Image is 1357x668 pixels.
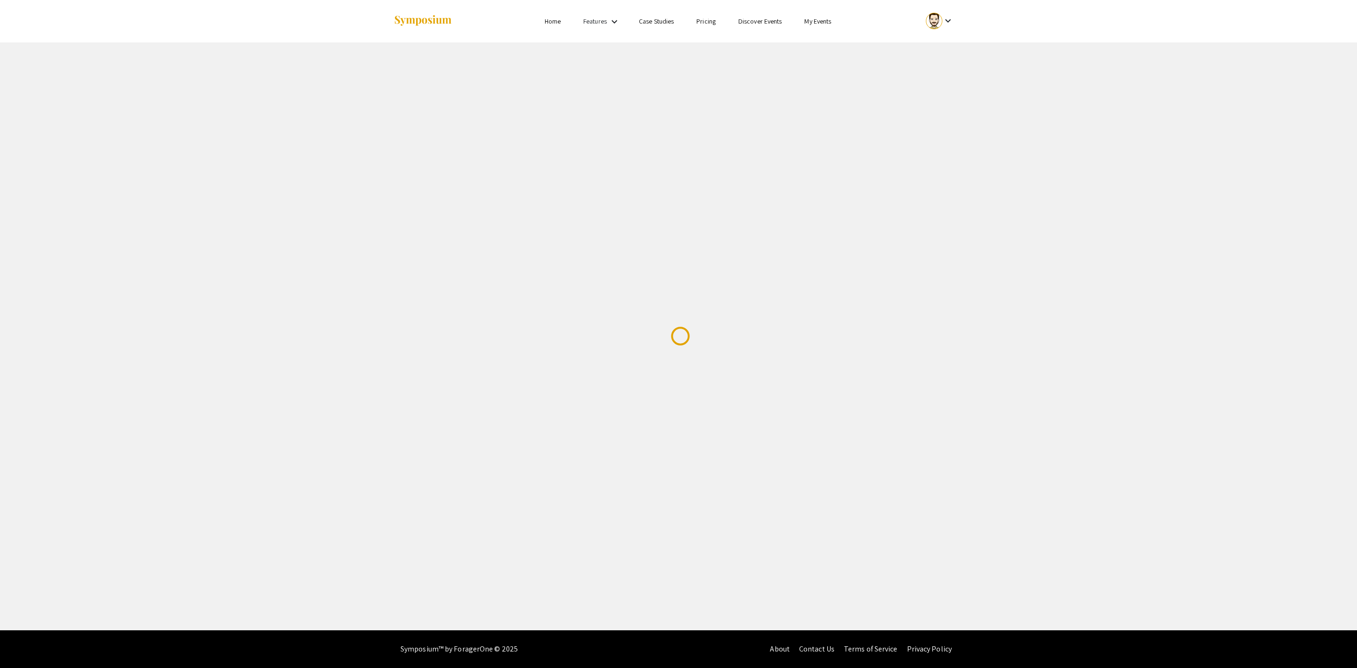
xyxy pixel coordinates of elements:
[696,17,716,25] a: Pricing
[639,17,674,25] a: Case Studies
[738,17,782,25] a: Discover Events
[916,10,964,32] button: Expand account dropdown
[609,16,620,27] mat-icon: Expand Features list
[401,630,518,668] div: Symposium™ by ForagerOne © 2025
[942,15,954,26] mat-icon: Expand account dropdown
[770,644,790,654] a: About
[393,15,452,27] img: Symposium by ForagerOne
[583,17,607,25] a: Features
[7,626,40,661] iframe: Chat
[804,17,831,25] a: My Events
[545,17,561,25] a: Home
[844,644,898,654] a: Terms of Service
[907,644,952,654] a: Privacy Policy
[799,644,834,654] a: Contact Us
